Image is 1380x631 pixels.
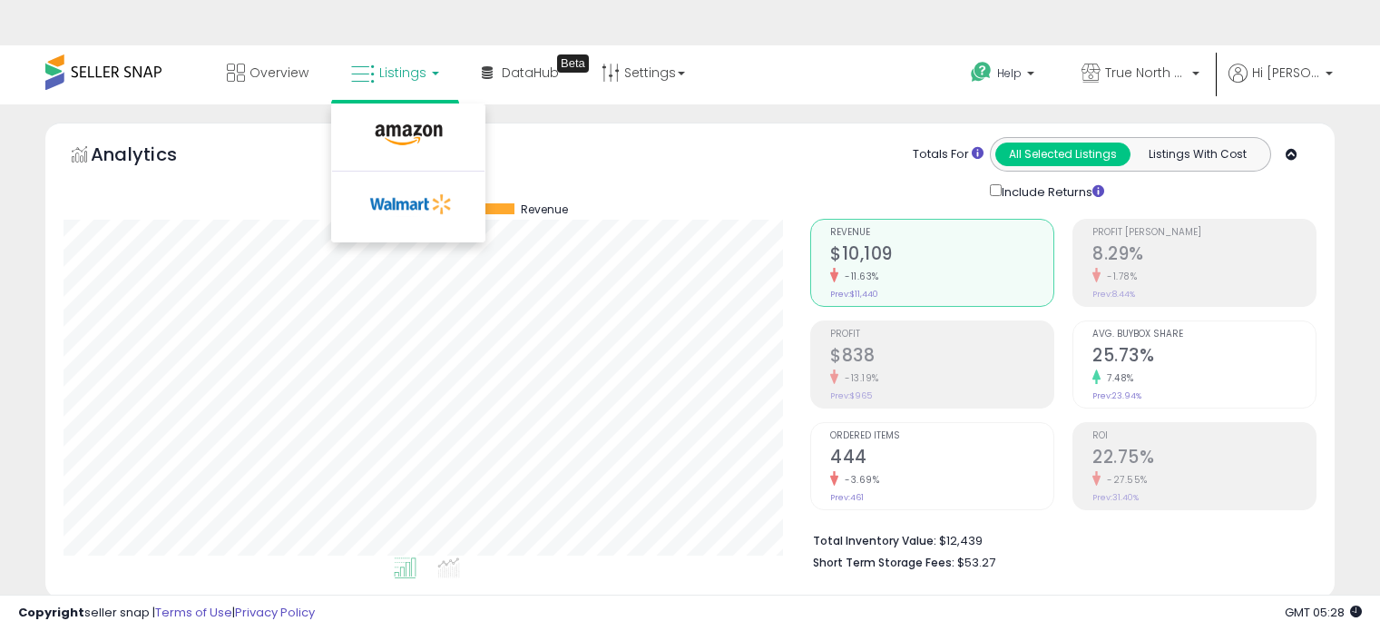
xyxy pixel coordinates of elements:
[1101,270,1137,283] small: -1.78%
[956,47,1052,104] a: Help
[830,447,1053,471] h2: 444
[91,142,212,172] h5: Analytics
[18,604,84,621] strong: Copyright
[1228,64,1333,104] a: Hi [PERSON_NAME]
[913,146,984,163] div: Totals For
[1252,64,1320,82] span: Hi [PERSON_NAME]
[838,371,879,385] small: -13.19%
[830,243,1053,268] h2: $10,109
[970,61,993,84] i: Get Help
[1092,431,1316,441] span: ROI
[1101,473,1148,487] small: -27.55%
[1092,345,1316,370] h2: 25.73%
[18,605,315,622] div: seller snap | |
[997,65,1022,81] span: Help
[830,330,1053,340] span: Profit
[1130,143,1265,166] button: Listings With Cost
[830,345,1053,370] h2: $838
[1092,330,1316,340] span: Avg. Buybox Share
[838,473,879,487] small: -3.69%
[1092,243,1316,268] h2: 8.29%
[338,45,453,100] a: Listings
[468,45,573,100] a: DataHub
[213,45,322,100] a: Overview
[813,555,954,570] b: Short Term Storage Fees:
[830,228,1053,238] span: Revenue
[1092,447,1316,471] h2: 22.75%
[1092,390,1141,401] small: Prev: 23.94%
[1285,604,1362,621] span: 2025-09-9 05:28 GMT
[1068,45,1213,104] a: True North Supply & Co.
[235,604,315,621] a: Privacy Policy
[502,64,559,82] span: DataHub
[1092,289,1135,300] small: Prev: 8.44%
[155,604,232,621] a: Terms of Use
[1105,64,1187,82] span: True North Supply & Co.
[250,64,308,82] span: Overview
[995,143,1130,166] button: All Selected Listings
[957,554,995,571] span: $53.27
[838,270,879,283] small: -11.63%
[521,203,568,216] span: Revenue
[1101,371,1134,385] small: 7.48%
[557,54,589,73] div: Tooltip anchor
[1092,228,1316,238] span: Profit [PERSON_NAME]
[813,533,936,548] b: Total Inventory Value:
[976,181,1126,202] div: Include Returns
[588,45,699,100] a: Settings
[830,289,878,300] small: Prev: $11,440
[830,492,864,503] small: Prev: 461
[830,390,872,401] small: Prev: $965
[813,528,1303,550] li: $12,439
[379,64,426,82] span: Listings
[830,431,1053,441] span: Ordered Items
[1092,492,1139,503] small: Prev: 31.40%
